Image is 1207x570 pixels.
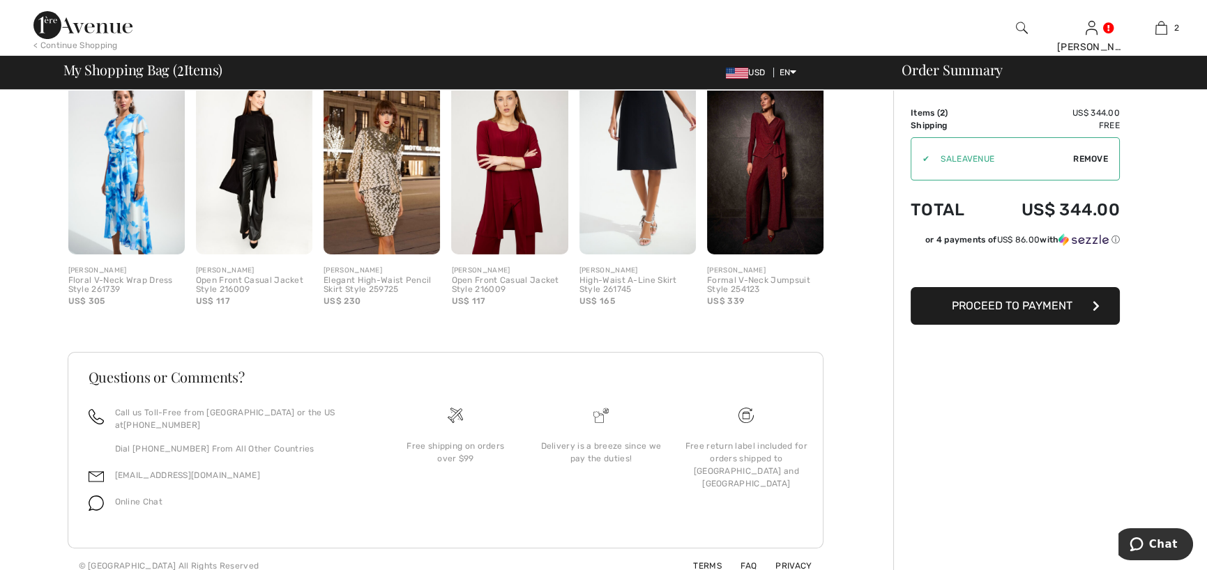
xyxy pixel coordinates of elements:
div: Open Front Casual Jacket Style 216009 [451,276,568,295]
div: Order Summary [885,63,1199,77]
span: EN [780,68,797,77]
td: US$ 344.00 [985,107,1120,119]
img: Delivery is a breeze since we pay the duties! [593,408,609,423]
div: [PERSON_NAME] [579,265,696,276]
td: Total [911,186,985,233]
img: Open Front Casual Jacket Style 216009 [196,79,312,254]
td: Items ( ) [911,107,985,119]
div: [PERSON_NAME] [451,265,568,276]
p: Call us Toll-Free from [GEOGRAPHIC_DATA] or the US at [115,406,367,431]
div: [PERSON_NAME] [707,265,823,276]
div: or 4 payments of with [925,233,1120,246]
img: 1ère Avenue [33,11,132,39]
div: [PERSON_NAME] [1057,40,1125,54]
img: chat [89,495,104,511]
span: Remove [1073,153,1108,165]
td: Free [985,119,1120,132]
img: search the website [1016,20,1028,36]
img: High-Waist A-Line Skirt Style 261745 [579,79,696,254]
div: < Continue Shopping [33,39,118,52]
span: US$ 165 [579,296,615,306]
div: or 4 payments ofUS$ 86.00withSezzle Click to learn more about Sezzle [911,233,1120,251]
a: [EMAIL_ADDRESS][DOMAIN_NAME] [115,470,260,480]
img: Floral V-Neck Wrap Dress Style 261739 [68,79,185,254]
a: 2 [1127,20,1195,36]
div: Free return label included for orders shipped to [GEOGRAPHIC_DATA] and [GEOGRAPHIC_DATA] [685,440,807,490]
span: US$ 117 [196,296,230,306]
input: Promo code [929,138,1073,180]
a: [PHONE_NUMBER] [123,420,200,430]
span: 2 [940,108,945,118]
img: Free shipping on orders over $99 [738,408,754,423]
img: call [89,409,104,424]
span: My Shopping Bag ( Items) [63,63,223,77]
div: Delivery is a breeze since we pay the duties! [540,440,662,465]
td: Shipping [911,119,985,132]
button: Proceed to Payment [911,287,1120,325]
p: Dial [PHONE_NUMBER] From All Other Countries [115,442,367,455]
div: High-Waist A-Line Skirt Style 261745 [579,276,696,295]
img: Free shipping on orders over $99 [448,408,463,423]
span: US$ 117 [451,296,485,306]
span: US$ 305 [68,296,105,306]
img: Elegant High-Waist Pencil Skirt Style 259725 [324,79,440,254]
div: Formal V-Neck Jumpsuit Style 254123 [707,276,823,295]
div: [PERSON_NAME] [324,265,440,276]
div: Floral V-Neck Wrap Dress Style 261739 [68,276,185,295]
span: US$ 86.00 [996,235,1040,245]
img: My Info [1086,20,1098,36]
iframe: Opens a widget where you can chat to one of our agents [1118,528,1193,563]
img: email [89,469,104,484]
div: [PERSON_NAME] [196,265,312,276]
div: Free shipping on orders over $99 [394,440,517,465]
div: Elegant High-Waist Pencil Skirt Style 259725 [324,276,440,295]
span: US$ 230 [324,296,360,306]
span: Proceed to Payment [952,299,1072,312]
img: Formal V-Neck Jumpsuit Style 254123 [707,79,823,254]
span: 2 [177,59,184,77]
img: My Bag [1155,20,1167,36]
span: 2 [1174,22,1179,34]
div: Open Front Casual Jacket Style 216009 [196,276,312,295]
span: Online Chat [115,497,162,507]
img: Sezzle [1058,233,1109,246]
div: ✔ [911,153,929,165]
span: US$ 339 [707,296,744,306]
td: US$ 344.00 [985,186,1120,233]
iframe: PayPal-paypal [911,251,1120,282]
img: US Dollar [726,68,748,79]
h3: Questions or Comments? [89,370,803,384]
a: Sign In [1086,21,1098,34]
img: Open Front Casual Jacket Style 216009 [451,79,568,254]
div: [PERSON_NAME] [68,265,185,276]
span: USD [726,68,770,77]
